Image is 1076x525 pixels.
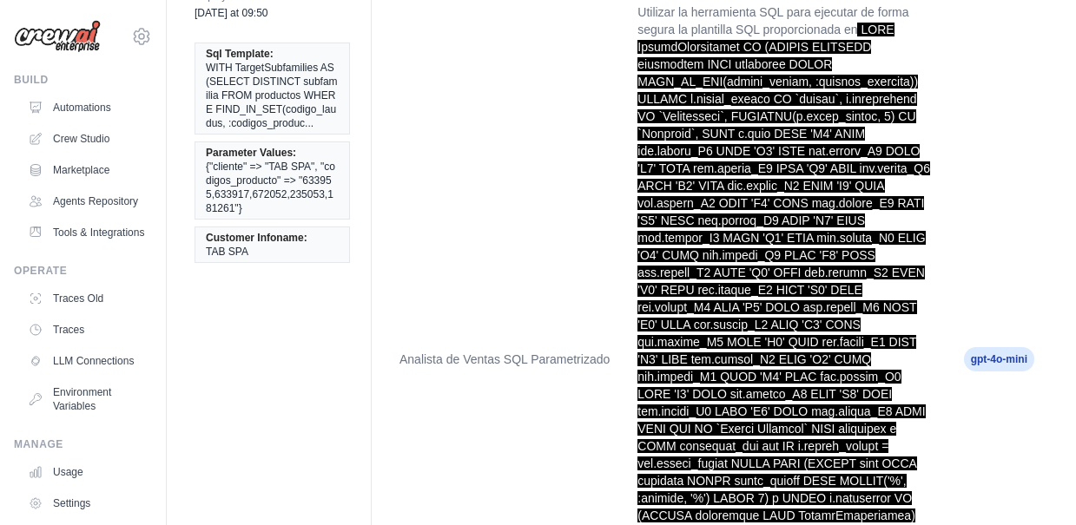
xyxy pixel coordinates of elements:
a: Automations [21,94,152,121]
span: Parameter Values: [206,146,296,160]
div: Widget de chat [989,442,1076,525]
a: Marketplace [21,156,152,184]
span: {"cliente" => "TAB SPA", "codigos_producto" => "633955,633917,672052,235053,181261"} [206,160,339,215]
a: Crew Studio [21,125,152,153]
a: Agents Repository [21,187,152,215]
div: Manage [14,437,152,451]
a: Environment Variables [21,378,152,420]
a: Traces [21,316,152,344]
span: gpt-4o-mini [964,347,1034,371]
a: Tools & Integrations [21,219,152,246]
div: Operate [14,264,152,278]
a: Traces Old [21,285,152,312]
img: Logo [14,20,101,53]
a: Usage [21,458,152,486]
a: LLM Connections [21,347,152,375]
span: WITH TargetSubfamilies AS (SELECT DISTINCT subfamilia FROM productos WHERE FIND_IN_SET(codigo_lau... [206,61,339,130]
iframe: Chat Widget [989,442,1076,525]
span: Sql Template: [206,47,274,61]
time: September 29, 2025 at 09:50 hdvdC [195,7,268,19]
span: Customer Infoname: [206,231,307,245]
div: Build [14,73,152,87]
a: Settings [21,489,152,517]
span: TAB SPA [206,245,248,259]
